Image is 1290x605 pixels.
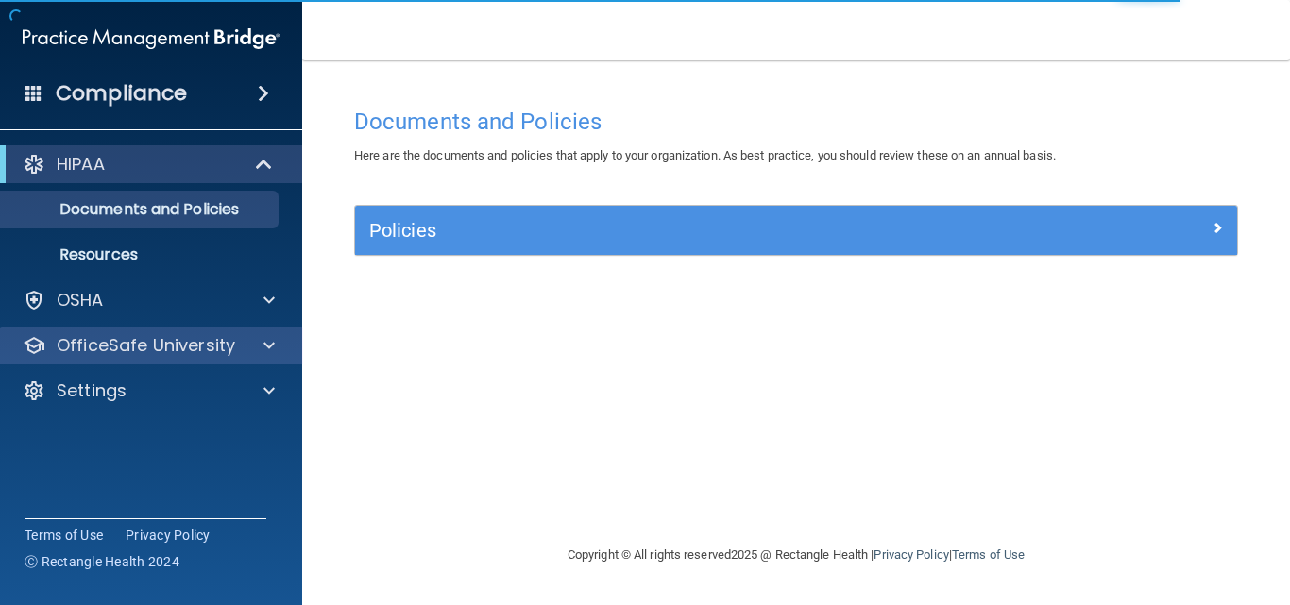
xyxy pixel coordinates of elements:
p: Settings [57,379,127,402]
p: HIPAA [57,153,105,176]
span: Ⓒ Rectangle Health 2024 [25,552,179,571]
h5: Policies [369,220,1003,241]
p: OSHA [57,289,104,311]
a: Settings [23,379,275,402]
p: Resources [12,245,270,264]
span: Here are the documents and policies that apply to your organization. As best practice, you should... [354,148,1056,162]
a: Terms of Use [25,526,103,545]
h4: Compliance [56,80,187,107]
iframe: Drift Widget Chat Controller [963,471,1267,546]
a: Privacy Policy [874,547,948,562]
p: OfficeSafe University [57,334,235,357]
p: Documents and Policies [12,200,270,219]
div: Copyright © All rights reserved 2025 @ Rectangle Health | | [451,525,1141,585]
a: HIPAA [23,153,274,176]
a: Policies [369,215,1223,245]
a: OSHA [23,289,275,311]
img: PMB logo [23,20,280,58]
a: OfficeSafe University [23,334,275,357]
a: Privacy Policy [126,526,211,545]
h4: Documents and Policies [354,109,1238,134]
a: Terms of Use [952,547,1025,562]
